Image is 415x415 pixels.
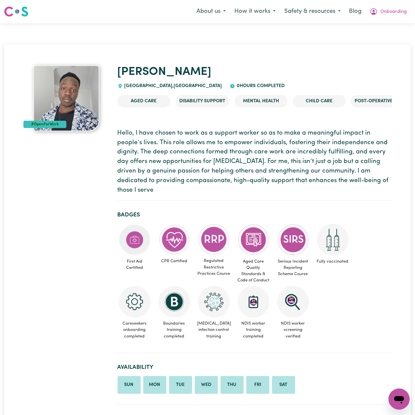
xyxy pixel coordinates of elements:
[238,224,269,256] img: CS Academy: Aged Care Quality Standards & Code of Conduct course completed
[4,4,28,19] a: Careseekers logo
[157,255,191,267] span: CPR Certified
[118,376,141,394] li: Available on Sunday
[143,376,166,394] li: Available on Monday
[176,95,229,108] li: Disability Support
[23,121,67,128] div: #OpenForWork
[238,286,269,318] img: CS Academy: Introduction to NDIS Worker Training course completed
[158,286,190,318] img: CS Academy: Boundaries in care and support work course completed
[198,286,230,318] img: CS Academy: COVID-19 Infection Control Training course completed
[293,95,346,108] li: Child care
[272,376,295,394] li: Available on Saturday
[198,224,230,255] img: CS Academy: Regulated Restrictive Practices course completed
[118,318,152,342] span: Careseekers onboarding completed
[118,256,152,273] span: First Aid Certified
[230,5,280,18] button: How it works
[118,95,170,108] li: Aged Care
[195,376,218,394] li: Available on Wednesday
[118,129,392,195] p: Hello, I have chosen to work as a support worker so as to make a meaningful impact in people’s li...
[235,95,288,108] li: Mental Health
[236,318,271,342] span: NDIS worker training completed
[380,8,407,16] span: Onboarding
[389,389,410,410] iframe: Button to launch messaging window
[118,211,392,218] h2: Badges
[277,224,309,256] img: CS Academy: Serious Incident Reporting Scheme course completed
[23,65,110,131] a: Billy's profile picture'#OpenForWork
[4,6,28,17] img: Careseekers logo
[235,83,285,88] span: 0 hours completed
[365,5,411,18] button: My Account
[345,4,365,19] a: Blog
[197,255,231,279] span: Regulated Restrictive Practices Course
[119,286,151,318] img: CS Academy: Careseekers Onboarding course completed
[277,286,309,318] img: NDIS Worker Screening Verified
[123,83,222,88] span: [GEOGRAPHIC_DATA] , [GEOGRAPHIC_DATA]
[192,5,230,18] button: About us
[33,65,99,131] img: Billy
[246,376,269,394] li: Available on Friday
[158,224,190,256] img: Care and support worker has completed CPR Certification
[236,256,271,286] span: Aged Care Quality Standards & Code of Conduct
[317,224,349,256] img: Care and support worker has received 2 doses of COVID-19 vaccine
[276,318,310,342] span: NDIS worker screening verified
[316,256,350,267] span: Fully vaccinated
[351,95,410,108] li: Post-operative care
[157,318,191,342] span: Boundaries training completed
[280,5,345,18] button: Safety & resources
[119,224,151,256] img: Care and support worker has completed First Aid Certification
[197,318,231,342] span: [MEDICAL_DATA] infection control training
[276,256,310,280] span: Serious Incident Reporting Scheme Course
[221,376,244,394] li: Available on Thursday
[169,376,192,394] li: Available on Tuesday
[118,364,392,371] h2: Availability
[118,66,212,78] a: [PERSON_NAME]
